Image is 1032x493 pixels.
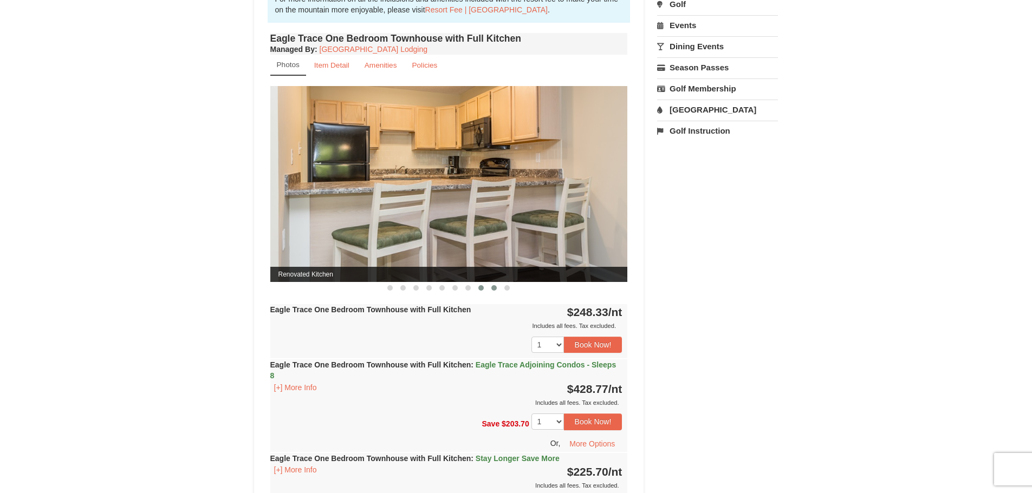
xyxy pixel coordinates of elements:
[270,360,616,380] strong: Eagle Trace One Bedroom Townhouse with Full Kitchen
[608,383,622,395] span: /nt
[425,5,548,14] a: Resort Fee | [GEOGRAPHIC_DATA]
[270,397,622,408] div: Includes all fees. Tax excluded.
[365,61,397,69] small: Amenities
[270,45,315,54] span: Managed By
[608,465,622,478] span: /nt
[412,61,437,69] small: Policies
[567,306,622,318] strong: $248.33
[314,61,349,69] small: Item Detail
[657,78,778,98] a: Golf Membership
[405,55,444,76] a: Policies
[471,454,473,463] span: :
[657,121,778,141] a: Golf Instruction
[476,454,560,463] span: Stay Longer Save More
[657,36,778,56] a: Dining Events
[502,419,529,428] span: $203.70
[567,465,608,478] span: $225.70
[270,320,622,331] div: Includes all fees. Tax excluded.
[657,15,778,35] a: Events
[608,306,622,318] span: /nt
[482,419,499,428] span: Save
[270,480,622,491] div: Includes all fees. Tax excluded.
[358,55,404,76] a: Amenities
[277,61,300,69] small: Photos
[307,55,356,76] a: Item Detail
[567,383,608,395] span: $428.77
[270,33,628,44] h4: Eagle Trace One Bedroom Townhouse with Full Kitchen
[270,55,306,76] a: Photos
[564,413,622,430] button: Book Now!
[550,438,561,447] span: Or,
[320,45,427,54] a: [GEOGRAPHIC_DATA] Lodging
[562,436,622,452] button: More Options
[270,45,317,54] strong: :
[270,305,471,314] strong: Eagle Trace One Bedroom Townhouse with Full Kitchen
[564,337,622,353] button: Book Now!
[657,57,778,77] a: Season Passes
[270,86,628,281] img: Renovated Kitchen
[270,454,560,463] strong: Eagle Trace One Bedroom Townhouse with Full Kitchen
[270,267,628,282] span: Renovated Kitchen
[270,464,321,476] button: [+] More Info
[471,360,473,369] span: :
[657,100,778,120] a: [GEOGRAPHIC_DATA]
[270,382,321,393] button: [+] More Info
